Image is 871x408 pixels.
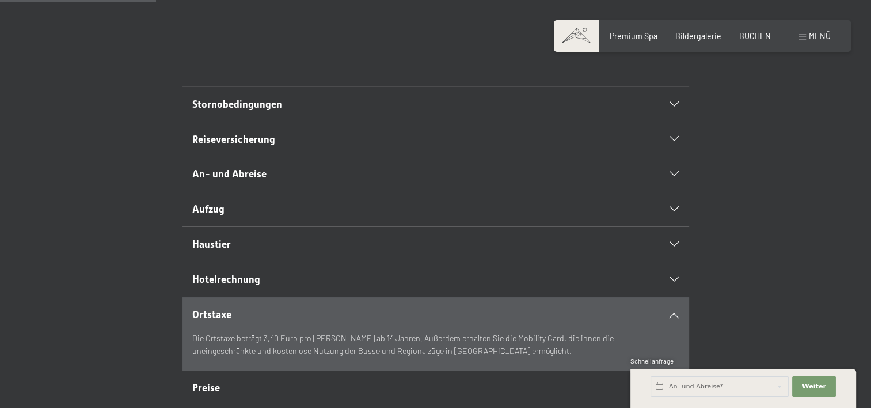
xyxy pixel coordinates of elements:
[192,99,282,110] span: Stornobedingungen
[192,168,267,180] span: An- und Abreise
[192,309,231,320] span: Ortstaxe
[192,203,225,215] span: Aufzug
[192,134,275,145] span: Reiseversicherung
[739,31,771,41] a: BUCHEN
[192,382,220,394] span: Preise
[792,376,836,397] button: Weiter
[809,31,831,41] span: Menü
[630,357,674,365] span: Schnellanfrage
[192,332,679,358] p: Die Ortstaxe beträgt 3,40 Euro pro [PERSON_NAME] ab 14 Jahren. Außerdem erhalten Sie die Mobility...
[675,31,721,41] a: Bildergalerie
[192,274,260,285] span: Hotelrechnung
[802,382,826,391] span: Weiter
[192,239,231,250] span: Haustier
[610,31,657,41] a: Premium Spa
